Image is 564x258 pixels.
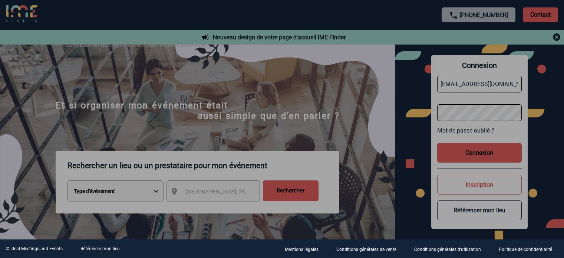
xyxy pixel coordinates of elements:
[330,245,408,252] a: Conditions générales de vente
[279,245,330,252] a: Mentions légales
[493,245,564,252] a: Politique de confidentialité
[56,32,508,67] div: La validation du Captcha a échoué. Veuillez réessayer.
[499,247,552,252] p: Politique de confidentialité
[414,247,481,252] p: Conditions générales d'utilisation
[80,246,120,251] a: Référencer mon lieu
[6,246,63,251] div: © Ideal Meetings and Events
[285,247,319,252] p: Mentions légales
[408,245,493,252] a: Conditions générales d'utilisation
[336,247,396,252] p: Conditions générales de vente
